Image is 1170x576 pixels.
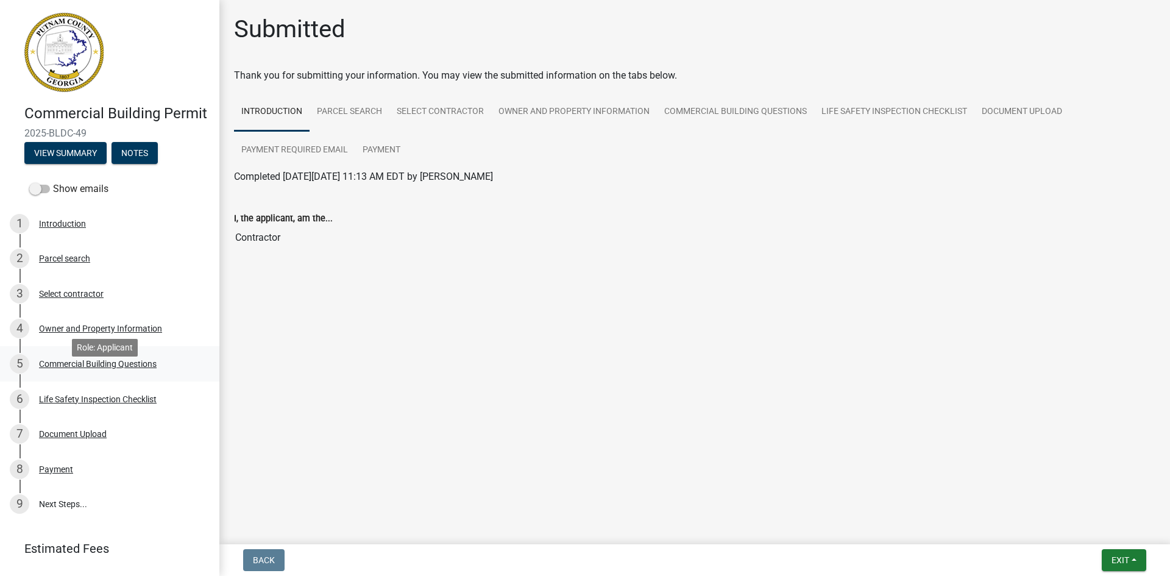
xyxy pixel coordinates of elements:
button: Back [243,549,285,571]
div: Introduction [39,219,86,228]
button: Exit [1102,549,1146,571]
label: I, the applicant, am the... [234,215,333,223]
a: Payment Required Email [234,131,355,170]
div: 6 [10,389,29,409]
span: 2025-BLDC-49 [24,127,195,139]
span: Back [253,555,275,565]
wm-modal-confirm: Summary [24,149,107,158]
span: Completed [DATE][DATE] 11:13 AM EDT by [PERSON_NAME] [234,171,493,182]
div: Parcel search [39,254,90,263]
div: Document Upload [39,430,107,438]
a: Introduction [234,93,310,132]
div: 4 [10,319,29,338]
a: Parcel search [310,93,389,132]
div: 3 [10,284,29,304]
a: Payment [355,131,408,170]
div: Commercial Building Questions [39,360,157,368]
span: Exit [1111,555,1129,565]
a: Commercial Building Questions [657,93,814,132]
div: Owner and Property Information [39,324,162,333]
div: 9 [10,494,29,514]
div: 7 [10,424,29,444]
div: Thank you for submitting your information. You may view the submitted information on the tabs below. [234,68,1155,83]
div: 2 [10,249,29,268]
wm-modal-confirm: Notes [112,149,158,158]
div: Payment [39,465,73,474]
h4: Commercial Building Permit [24,105,210,123]
a: Life Safety Inspection Checklist [814,93,974,132]
div: 8 [10,460,29,479]
a: Owner and Property Information [491,93,657,132]
a: Select contractor [389,93,491,132]
a: Estimated Fees [10,536,200,561]
button: View Summary [24,142,107,164]
h1: Submitted [234,15,346,44]
div: 1 [10,214,29,233]
a: Document Upload [974,93,1069,132]
div: Life Safety Inspection Checklist [39,395,157,404]
label: Show emails [29,182,108,196]
button: Notes [112,142,158,164]
div: 5 [10,354,29,374]
img: Putnam County, Georgia [24,13,104,92]
div: Select contractor [39,290,104,298]
div: Role: Applicant [72,339,138,357]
